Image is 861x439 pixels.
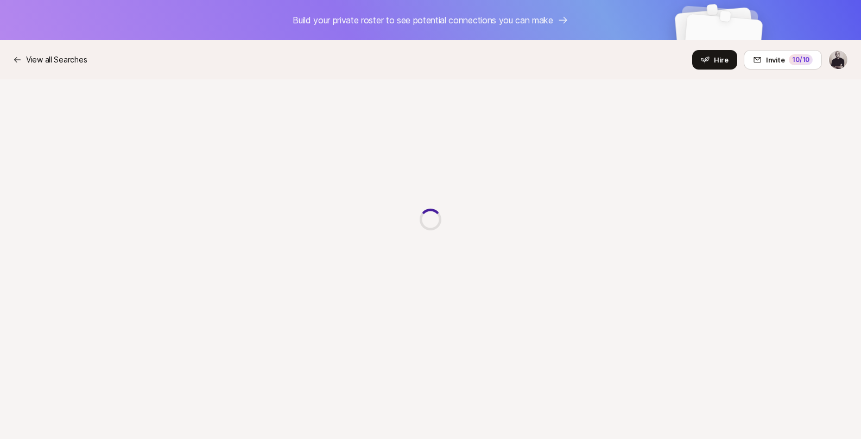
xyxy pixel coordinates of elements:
img: Mark Patience [829,51,847,69]
button: Hire [692,50,737,70]
button: Invite10/10 [744,50,822,70]
p: View all Searches [26,53,87,66]
div: 10 /10 [789,54,813,65]
span: Invite [766,54,784,65]
button: Mark Patience [828,50,848,70]
span: Hire [714,54,729,65]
